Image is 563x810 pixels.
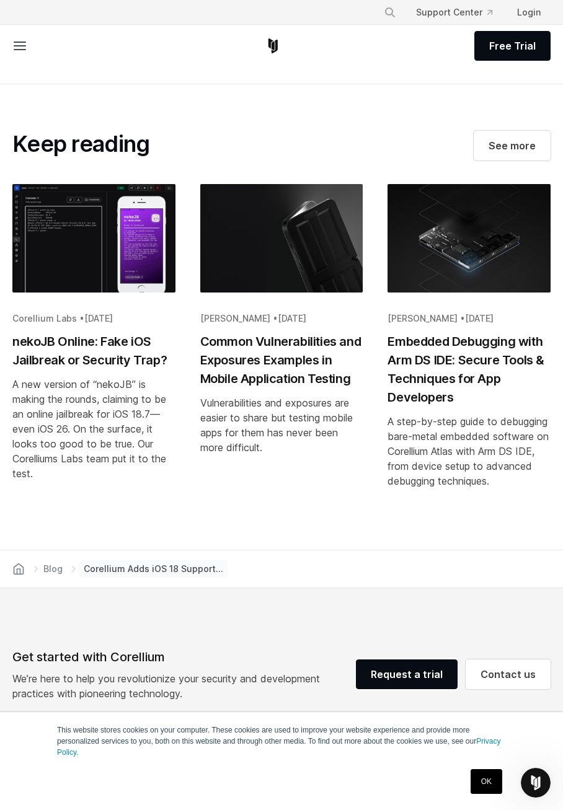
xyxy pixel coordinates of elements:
a: Blog [41,560,65,578]
span: Corellium Adds iOS 18 Support | Jailbreak iOS | Test Apps [79,560,228,578]
div: [PERSON_NAME] • [388,312,551,325]
img: Embedded Debugging with Arm DS IDE: Secure Tools & Techniques for App Developers [388,184,551,293]
span: [DATE] [278,313,306,324]
a: Blog post summary: Embedded Debugging with Arm DS IDE: Secure Tools & Techniques for App Developers [375,184,563,503]
span: Free Trial [489,38,536,53]
h2: Keep reading [12,131,149,158]
div: Get started with Corellium [12,648,330,666]
img: nekoJB Online: Fake iOS Jailbreak or Security Trap? [12,184,175,296]
a: See more [474,131,551,161]
button: Search [379,1,401,24]
img: Common Vulnerabilities and Exposures Examples in Mobile Application Testing [200,184,363,314]
iframe: Intercom live chat [521,768,551,798]
a: Free Trial [474,31,551,61]
div: A new version of “nekoJB” is making the rounds, claiming to be an online jailbreak for iOS 18.7—e... [12,377,175,481]
a: Blog post summary: Common Vulnerabilities and Exposures Examples in Mobile Application Testing [188,184,376,503]
span: [DATE] [84,313,113,324]
div: A step-by-step guide to debugging bare-metal embedded software on Corellium Atlas with Arm DS IDE... [388,414,551,488]
h2: nekoJB Online: Fake iOS Jailbreak or Security Trap? [12,332,175,369]
a: Support Center [406,1,502,24]
a: OK [471,769,502,794]
p: This website stores cookies on your computer. These cookies are used to improve your website expe... [57,724,506,758]
h2: Common Vulnerabilities and Exposures Examples in Mobile Application Testing [200,332,363,388]
a: Corellium Home [265,38,281,53]
span: See more [489,138,536,153]
a: Contact us [466,659,551,689]
p: We’re here to help you revolutionize your security and development practices with pioneering tech... [12,671,330,701]
div: Corellium Labs • [12,312,175,325]
a: Login [507,1,551,24]
span: [DATE] [465,313,494,324]
div: Vulnerabilities and exposures are easier to share but testing mobile apps for them has never been... [200,395,363,455]
h2: Embedded Debugging with Arm DS IDE: Secure Tools & Techniques for App Developers [388,332,551,407]
div: [PERSON_NAME] • [200,312,363,325]
div: Navigation Menu [374,1,551,24]
a: Request a trial [356,659,458,689]
span: Blog [43,563,63,575]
